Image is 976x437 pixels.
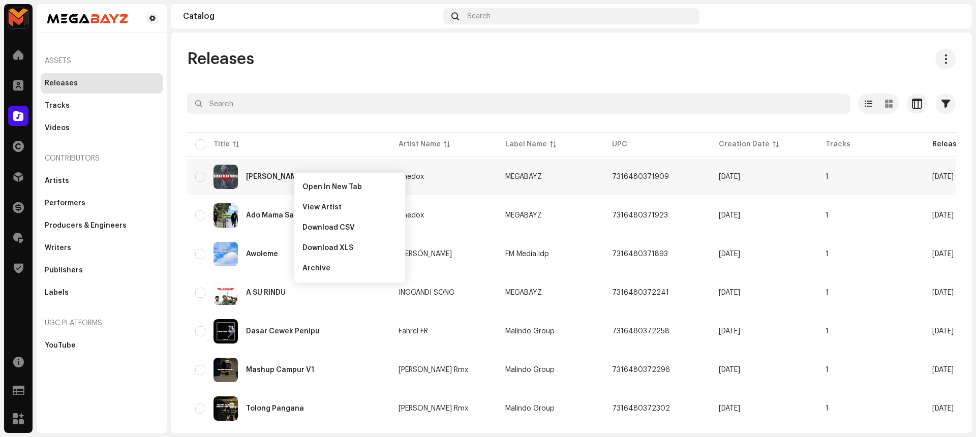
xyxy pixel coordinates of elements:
span: Apr 8, 2025 [932,251,954,258]
re-m-nav-item: Videos [41,118,163,138]
div: Title [213,139,230,149]
div: Mashup Campur V1 [246,366,314,373]
li: Open In New Tab [298,177,401,197]
span: Apr 8, 2025 [719,328,740,335]
span: Apr 8, 2025 [932,328,954,335]
span: 1 [826,328,829,335]
img: 483f8edc-4006-4fed-bf0d-5ee8ea7cd7a4 [213,203,238,228]
span: 7316480371909 [612,173,669,180]
span: Apr 8, 2025 [719,289,740,296]
span: 1 [826,405,829,412]
span: 7316480372241 [612,289,669,296]
span: MEGABAYZ [505,173,542,180]
span: View Artist [302,203,342,211]
li: Download XLS [298,238,401,258]
span: 1 [826,173,829,180]
div: Labels [45,289,69,297]
span: Apr 8, 2025 [719,173,740,180]
span: Malindo Group [505,366,555,373]
div: Producers & Engineers [45,222,127,230]
span: Search [467,12,491,20]
span: 1 [826,251,829,258]
div: [PERSON_NAME] Rmx [399,405,468,412]
div: Releases [45,79,78,87]
span: Apr 8, 2025 [932,366,954,373]
re-m-nav-item: YouTube [41,335,163,356]
div: Tracks [45,102,70,110]
span: 1 [826,366,829,373]
re-m-nav-item: Publishers [41,260,163,280]
span: Apr 8, 2025 [932,289,954,296]
span: Archive [302,264,330,272]
div: Label Name [505,139,547,149]
div: Dasar Cewek Penipu [246,328,320,335]
div: Publishers [45,266,83,274]
img: 82b2cd29-b825-4c57-91f1-a75d197c7088 [213,242,238,266]
div: YouTube [45,341,76,350]
div: Thedox [399,212,424,219]
img: 0bd0dae5-b2fb-42d1-8e19-af0e355ae0ed [213,358,238,382]
li: View Artist [298,197,401,217]
span: Apr 8, 2025 [719,212,740,219]
span: Aditya Koh [399,251,489,258]
span: 7316480372296 [612,366,670,373]
div: INGGANDI SONG [399,289,454,296]
div: [PERSON_NAME] [399,251,452,258]
span: Apr 8, 2025 [932,212,954,219]
re-m-nav-item: Releases [41,73,163,93]
img: 33c9722d-ea17-4ee8-9e7d-1db241e9a290 [8,8,28,28]
span: Apr 8, 2025 [719,366,740,373]
span: Thedox [399,212,489,219]
span: 1 [826,289,829,296]
span: INGGANDI SONG [399,289,489,296]
span: Malindo Group [505,405,555,412]
div: Ado Mama Sayang [246,212,312,219]
span: Download XLS [302,244,353,252]
div: A SU RINDU [246,289,286,296]
span: Releases [187,49,254,69]
span: MEGABAYZ [505,289,542,296]
input: Search [187,93,850,114]
div: Videos [45,124,70,132]
div: Catalog [183,12,439,20]
re-m-nav-item: Tracks [41,96,163,116]
re-m-nav-item: Performers [41,193,163,213]
span: Fahrel FR [399,328,489,335]
span: Akbar Fvnky Rmx [399,405,489,412]
span: 7316480372302 [612,405,670,412]
span: Thedox [399,173,489,180]
div: Awoleme [246,251,278,258]
div: Fahrel FR [399,328,428,335]
re-a-nav-header: Assets [41,49,163,73]
img: 9bb3c0c1-d99d-4171-8971-c4ed414d1e6c [213,280,238,305]
span: 7316480372258 [612,328,669,335]
div: Writers [45,244,71,252]
div: Sadar Deng Posisi [246,173,303,180]
img: 79fb124e-9fa8-42b4-97ed-c28011a77042 [213,319,238,344]
li: Download CSV [298,217,401,238]
span: MEGABAYZ [505,212,542,219]
re-m-nav-item: Writers [41,238,163,258]
span: Open In New Tab [302,183,362,191]
span: Akbar Fvnky Rmx [399,366,489,373]
img: c6f40f3d-6211-46a7-97cd-494a125a2fae [213,396,238,421]
span: Malindo Group [505,328,555,335]
span: Apr 8, 2025 [932,405,954,412]
span: Download CSV [302,224,355,232]
div: UGC Platforms [41,311,163,335]
div: Thedox [399,173,424,180]
span: FM Media.Idp [505,251,549,258]
div: Artist Name [399,139,441,149]
div: Artists [45,177,69,185]
re-m-nav-item: Producers & Engineers [41,215,163,236]
span: 7316480371923 [612,212,668,219]
span: Apr 8, 2025 [719,405,740,412]
div: Tolong Pangana [246,405,304,412]
div: Creation Date [719,139,770,149]
re-m-nav-item: Artists [41,171,163,191]
re-a-nav-header: Contributors [41,146,163,171]
span: Apr 8, 2025 [932,173,954,180]
re-m-nav-item: Labels [41,283,163,303]
div: Performers [45,199,85,207]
